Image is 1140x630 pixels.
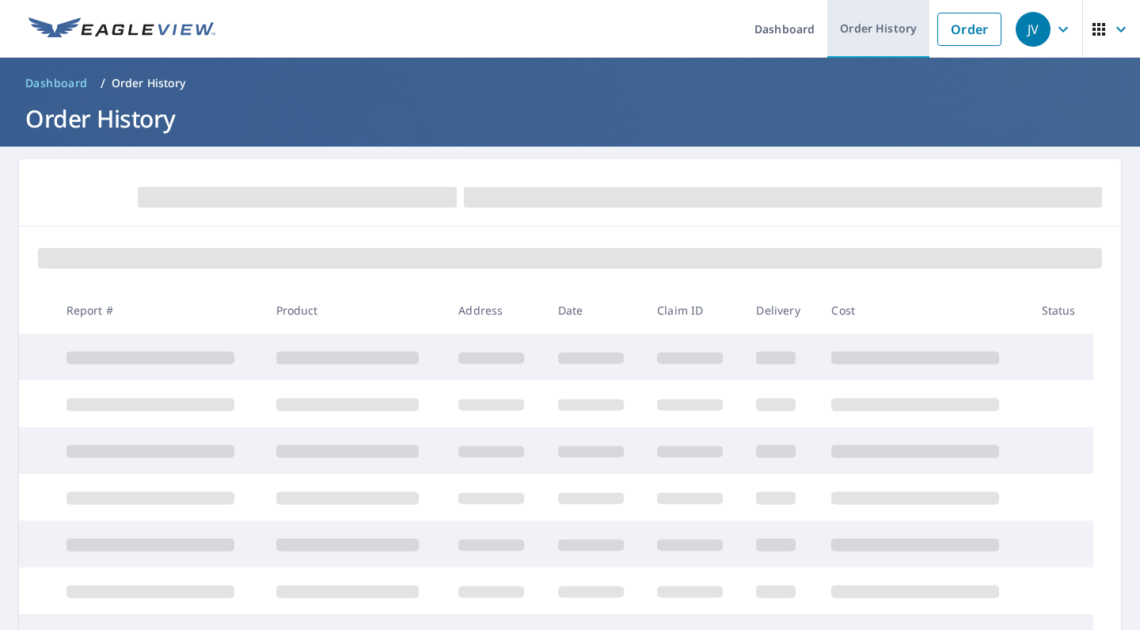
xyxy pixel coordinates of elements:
div: JV [1016,12,1051,47]
a: Order [937,13,1001,46]
th: Product [264,287,446,334]
th: Cost [819,287,1028,334]
a: Dashboard [19,71,94,96]
p: Order History [112,75,186,91]
th: Address [446,287,545,334]
h1: Order History [19,102,1121,135]
nav: breadcrumb [19,71,1121,96]
th: Delivery [743,287,819,334]
th: Date [545,287,644,334]
li: / [101,74,105,93]
span: Dashboard [25,75,88,91]
th: Claim ID [644,287,743,334]
th: Report # [54,287,264,334]
img: EV Logo [28,17,215,41]
th: Status [1029,287,1094,334]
